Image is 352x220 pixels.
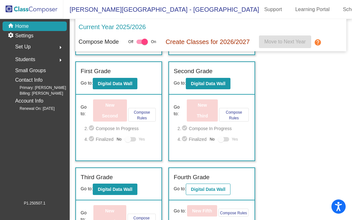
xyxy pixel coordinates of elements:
[79,38,119,46] p: Compose Mode
[232,135,238,143] span: Yes
[79,22,146,32] p: Current Year 2025/2026
[187,99,218,122] button: New Third
[102,103,118,118] b: New Second
[128,108,155,122] button: Compose Rules
[166,37,250,47] p: Create Classes for 2026/2027
[259,35,311,48] button: Move to Next Year
[174,208,186,214] span: Go to:
[98,81,132,86] b: Digital Data Wall
[8,32,15,40] mat-icon: settings
[15,55,35,64] span: Students
[85,135,114,143] span: 4. Finalized
[265,39,306,44] span: Move to Next Year
[314,39,321,46] mat-icon: help
[174,104,185,117] span: Go to:
[191,81,225,86] b: Digital Data Wall
[191,187,225,192] b: Digital Data Wall
[15,66,46,75] p: Small Groups
[81,186,93,191] span: Go to:
[181,125,189,132] mat-icon: check_circle
[210,136,215,142] span: No
[178,135,207,143] span: 4. Finalized
[57,56,64,64] mat-icon: arrow_right
[15,97,43,105] p: Account Info
[93,184,137,195] button: Digital Data Wall
[88,125,96,132] mat-icon: check_circle
[15,42,31,51] span: Set Up
[88,135,96,143] mat-icon: check_circle
[9,91,63,96] span: Billing: [PERSON_NAME]
[259,4,287,15] a: Support
[174,67,213,76] label: Second Grade
[117,136,122,142] span: No
[128,39,133,45] span: Off
[197,103,208,118] b: New Third
[57,44,64,51] mat-icon: arrow_right
[15,22,29,30] p: Home
[187,205,217,217] button: New Fifth
[85,125,157,132] span: 2. Compose In Progress
[93,78,137,89] button: Digital Data Wall
[81,173,113,182] label: Third Grade
[174,80,186,85] span: Go to:
[63,4,259,15] span: [PERSON_NAME][GEOGRAPHIC_DATA] - [GEOGRAPHIC_DATA]
[81,104,92,117] span: Go to:
[93,99,127,122] button: New Second
[178,125,250,132] span: 2. Compose In Progress
[98,187,132,192] b: Digital Data Wall
[139,135,145,143] span: Yes
[81,80,93,85] span: Go to:
[174,186,186,191] span: Go to:
[15,76,42,85] p: Contact Info
[15,32,34,40] p: Settings
[9,85,66,91] span: Primary: [PERSON_NAME]
[219,108,248,122] button: Compose Rules
[192,208,212,213] b: New Fifth
[181,135,189,143] mat-icon: check_circle
[174,173,210,182] label: Fourth Grade
[8,22,15,30] mat-icon: home
[81,67,111,76] label: First Grade
[151,39,156,45] span: On
[9,106,54,111] span: Renewal On: [DATE]
[186,184,230,195] button: Digital Data Wall
[218,209,248,217] button: Compose Rules
[290,4,335,15] a: Learning Portal
[186,78,230,89] button: Digital Data Wall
